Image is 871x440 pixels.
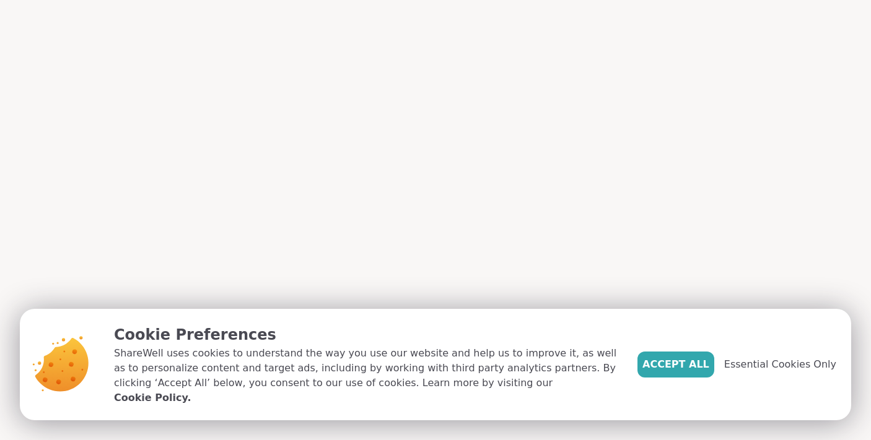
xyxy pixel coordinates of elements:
p: Cookie Preferences [114,324,618,346]
span: Accept All [642,357,709,372]
a: Cookie Policy. [114,390,191,405]
p: ShareWell uses cookies to understand the way you use our website and help us to improve it, as we... [114,346,618,405]
span: Essential Cookies Only [724,357,836,372]
button: Accept All [637,352,714,377]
